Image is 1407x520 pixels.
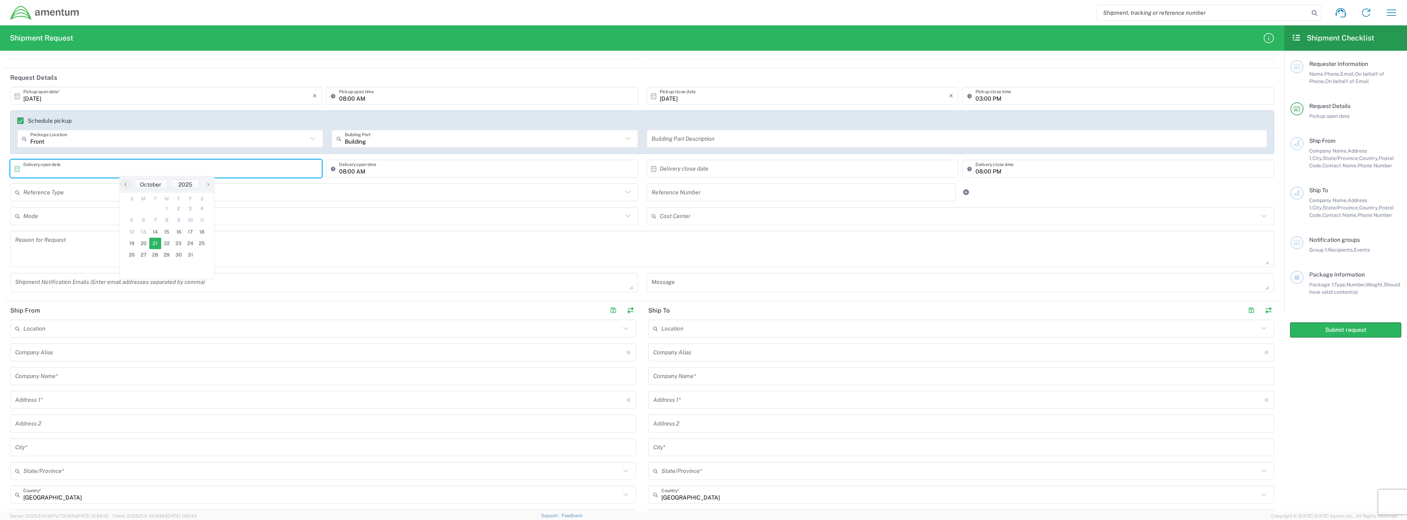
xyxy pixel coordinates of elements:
[173,214,184,226] span: 9
[1097,5,1309,20] input: Shipment, tracking or reference number
[149,226,161,238] span: 14
[166,513,197,518] span: [DATE] 11:51:43
[562,513,582,518] a: Feedback
[1309,236,1360,243] span: Notification groups
[1334,281,1346,288] span: Type,
[184,238,196,249] span: 24
[184,249,196,261] span: 31
[10,513,109,518] span: Server: 2025.21.0-667a72bf6fa
[312,89,317,102] i: ×
[134,180,167,189] button: October
[126,238,138,249] span: 19
[1328,247,1354,253] span: Recipients,
[202,180,214,189] button: ›
[126,195,138,203] th: weekday
[1309,61,1368,67] span: Requester Information
[196,195,208,203] th: weekday
[161,195,173,203] th: weekday
[126,249,138,261] span: 26
[173,226,184,238] span: 16
[949,89,953,102] i: ×
[1313,155,1323,161] span: City,
[1309,137,1335,144] span: Ship From
[120,180,132,189] button: ‹
[1358,212,1392,218] span: Phone Number
[1346,281,1366,288] span: Number,
[1325,78,1369,84] span: On behalf of Email
[138,214,150,226] span: 6
[1309,148,1348,154] span: Company Name,
[1323,205,1359,211] span: State/Province,
[76,513,109,518] span: [DATE] 10:54:32
[178,181,192,188] span: 2025
[196,214,208,226] span: 11
[1309,271,1365,278] span: Package Information
[184,214,196,226] span: 10
[196,226,208,238] span: 18
[173,195,184,203] th: weekday
[138,195,150,203] th: weekday
[10,74,57,82] h2: Request Details
[1309,103,1351,109] span: Request Details
[119,179,132,189] span: ‹
[1358,162,1392,169] span: Phone Number
[1309,247,1328,253] span: Group 1:
[1359,205,1379,211] span: Country,
[119,176,214,279] bs-datepicker-container: calendar
[1309,71,1324,77] span: Name,
[161,203,173,214] span: 1
[140,181,161,188] span: October
[126,214,138,226] span: 5
[120,180,214,189] bs-datepicker-navigation-view: ​ ​ ​
[149,195,161,203] th: weekday
[196,203,208,214] span: 4
[1292,33,1374,43] h2: Shipment Checklist
[173,249,184,261] span: 30
[1359,155,1379,161] span: Country,
[184,203,196,214] span: 3
[541,513,562,518] a: Support
[149,238,161,249] span: 21
[1322,162,1358,169] span: Contact Name,
[1309,113,1350,119] span: Pickup open date
[1290,322,1401,338] button: Submit request
[173,203,184,214] span: 2
[184,226,196,238] span: 17
[1366,281,1384,288] span: Weight,
[1354,247,1370,253] span: Events
[648,306,670,315] h2: Ship To
[173,238,184,249] span: 23
[1309,187,1328,194] span: Ship To
[10,33,73,43] h2: Shipment Request
[10,306,40,315] h2: Ship From
[1322,212,1358,218] span: Contact Name,
[1271,512,1397,520] span: Copyright © [DATE]-[DATE] Agistix Inc., All Rights Reserved
[1313,205,1323,211] span: City,
[196,238,208,249] span: 25
[1309,281,1334,288] span: Package 1:
[171,180,200,189] button: 2025
[1340,71,1355,77] span: Email,
[112,513,197,518] span: Client: 2025.21.0-f0c8481
[161,238,173,249] span: 22
[960,187,972,198] a: Add Reference
[161,226,173,238] span: 15
[138,238,150,249] span: 20
[1309,197,1348,203] span: Company Name,
[184,195,196,203] th: weekday
[1323,155,1359,161] span: State/Province,
[138,249,150,261] span: 27
[138,226,150,238] span: 13
[149,214,161,226] span: 7
[161,214,173,226] span: 8
[1324,71,1340,77] span: Phone,
[17,117,72,124] label: Schedule pickup
[161,249,173,261] span: 29
[149,249,161,261] span: 28
[126,226,138,238] span: 12
[202,179,214,189] span: ›
[10,5,80,20] img: dyncorp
